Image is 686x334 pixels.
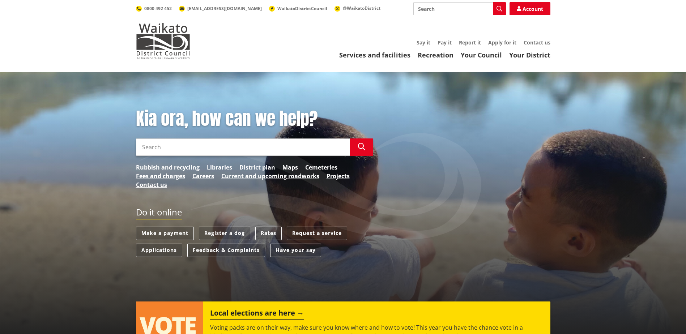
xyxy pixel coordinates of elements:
[136,227,194,240] a: Make a payment
[136,23,190,59] img: Waikato District Council - Te Kaunihera aa Takiwaa o Waikato
[136,172,185,180] a: Fees and charges
[282,163,298,172] a: Maps
[459,39,481,46] a: Report it
[417,39,430,46] a: Say it
[461,51,502,59] a: Your Council
[221,172,319,180] a: Current and upcoming roadworks
[509,51,550,59] a: Your District
[179,5,262,12] a: [EMAIL_ADDRESS][DOMAIN_NAME]
[136,163,200,172] a: Rubbish and recycling
[199,227,250,240] a: Register a dog
[210,309,304,320] h2: Local elections are here
[136,138,350,156] input: Search input
[287,227,347,240] a: Request a service
[438,39,452,46] a: Pay it
[335,5,380,11] a: @WaikatoDistrict
[207,163,232,172] a: Libraries
[413,2,506,15] input: Search input
[418,51,453,59] a: Recreation
[136,5,172,12] a: 0800 492 452
[187,5,262,12] span: [EMAIL_ADDRESS][DOMAIN_NAME]
[269,5,327,12] a: WaikatoDistrictCouncil
[239,163,275,172] a: District plan
[136,180,167,189] a: Contact us
[277,5,327,12] span: WaikatoDistrictCouncil
[187,244,265,257] a: Feedback & Complaints
[144,5,172,12] span: 0800 492 452
[510,2,550,15] a: Account
[270,244,321,257] a: Have your say
[305,163,337,172] a: Cemeteries
[136,244,182,257] a: Applications
[343,5,380,11] span: @WaikatoDistrict
[136,207,182,220] h2: Do it online
[524,39,550,46] a: Contact us
[339,51,410,59] a: Services and facilities
[327,172,350,180] a: Projects
[192,172,214,180] a: Careers
[136,108,373,129] h1: Kia ora, how can we help?
[488,39,516,46] a: Apply for it
[255,227,282,240] a: Rates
